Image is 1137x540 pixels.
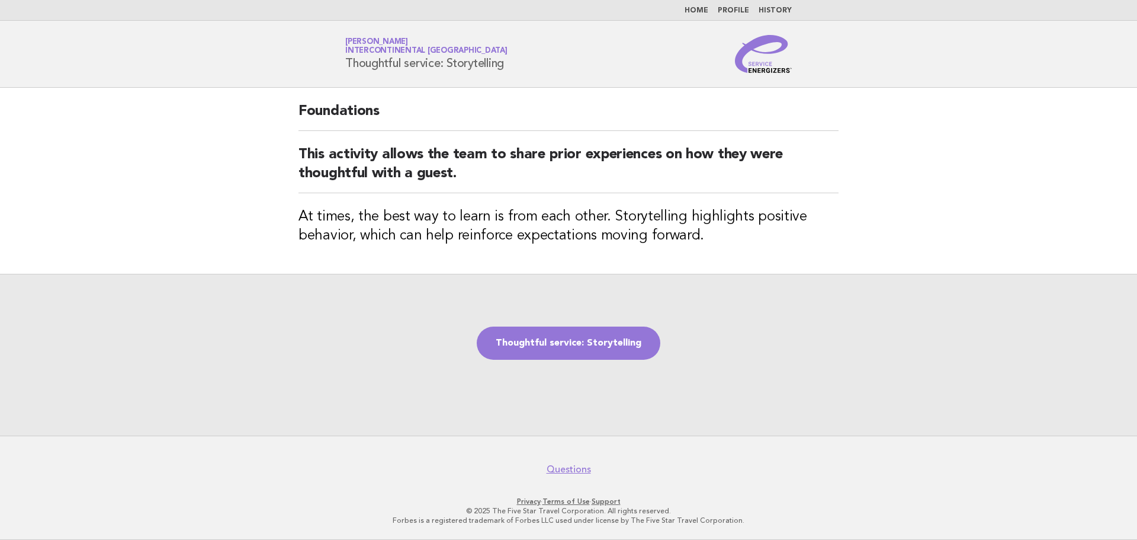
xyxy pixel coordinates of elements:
[592,497,621,506] a: Support
[298,145,839,193] h2: This activity allows the team to share prior experiences on how they were thoughtful with a guest.
[547,464,591,475] a: Questions
[206,516,931,525] p: Forbes is a registered trademark of Forbes LLC used under license by The Five Star Travel Corpora...
[345,47,508,55] span: InterContinental [GEOGRAPHIC_DATA]
[345,38,508,55] a: [PERSON_NAME]InterContinental [GEOGRAPHIC_DATA]
[685,7,708,14] a: Home
[735,35,792,73] img: Service Energizers
[759,7,792,14] a: History
[298,207,839,245] h3: At times, the best way to learn is from each other. Storytelling highlights positive behavior, wh...
[477,327,660,360] a: Thoughtful service: Storytelling
[345,39,508,69] h1: Thoughtful service: Storytelling
[206,497,931,506] p: · ·
[542,497,590,506] a: Terms of Use
[206,506,931,516] p: © 2025 The Five Star Travel Corporation. All rights reserved.
[718,7,749,14] a: Profile
[517,497,541,506] a: Privacy
[298,102,839,131] h2: Foundations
